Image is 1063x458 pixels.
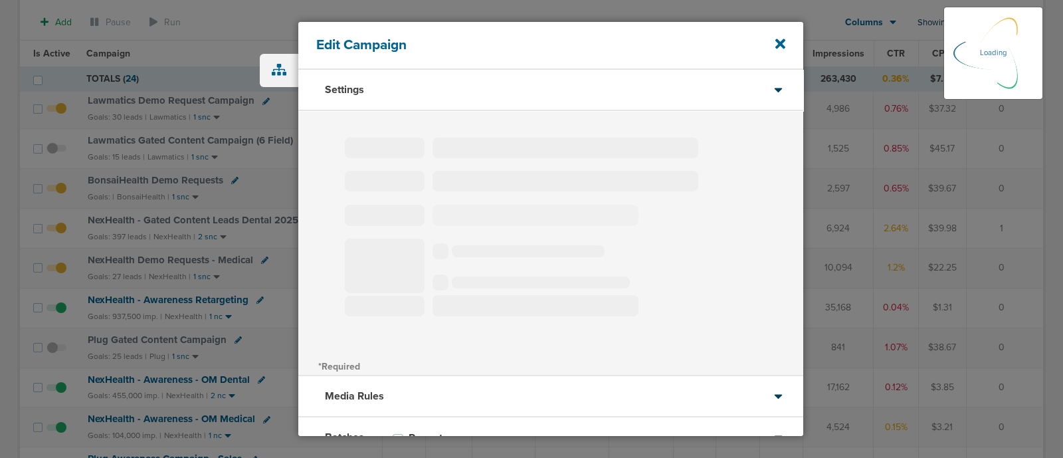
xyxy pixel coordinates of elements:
[325,431,364,444] h3: Batches
[980,45,1007,61] p: Loading
[316,37,738,53] h4: Edit Campaign
[325,83,364,96] h3: Settings
[325,390,384,403] h3: Media Rules
[318,361,360,372] span: *Required
[409,431,442,445] h3: Repeat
